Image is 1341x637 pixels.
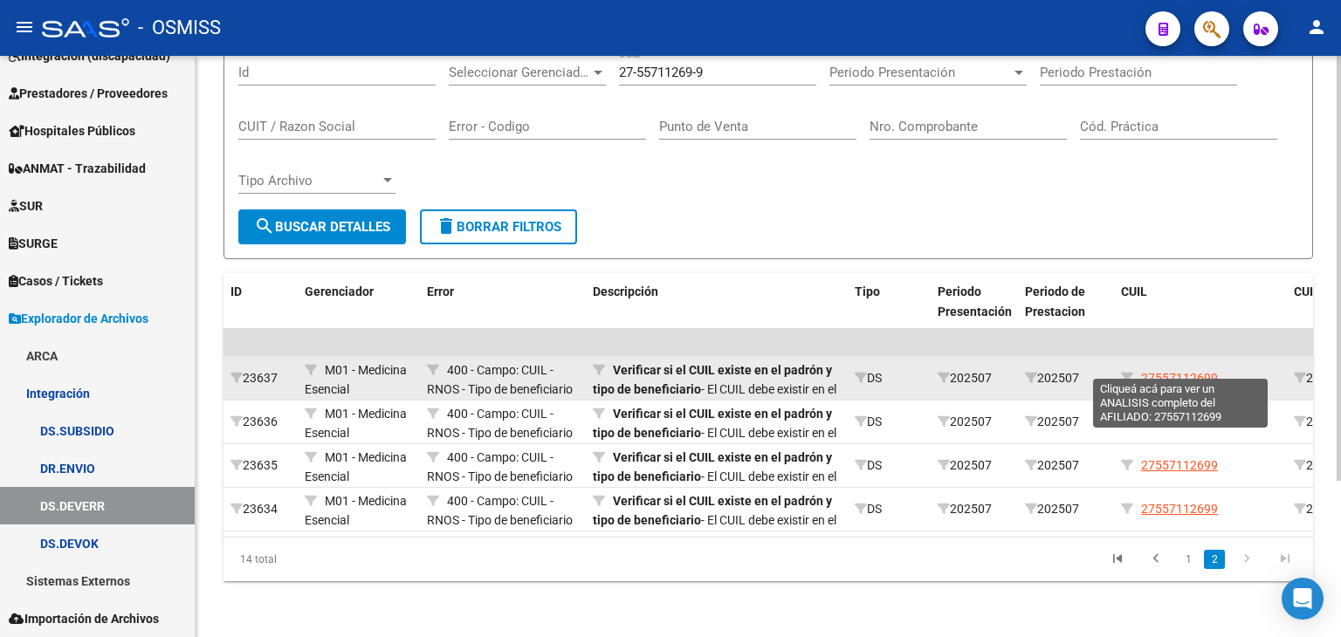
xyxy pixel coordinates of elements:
span: 27557112699 [1141,371,1218,385]
span: Borrar Filtros [436,219,561,235]
span: SURGE [9,234,58,253]
span: 27557112699 [1141,502,1218,516]
span: SUR [9,196,43,216]
div: DS [855,412,924,432]
div: 23634 [230,499,291,519]
span: 400 - Campo: CUIL - RNOS - Tipo de beneficiario [427,407,573,441]
span: Gerenciador [305,284,374,298]
a: go to next page [1230,550,1263,569]
span: 400 - Campo: CUIL - RNOS - Tipo de beneficiario [427,494,573,528]
span: M01 - Medicina Esencial [305,363,407,397]
span: 27557112699 [1141,458,1218,472]
div: DS [855,368,924,388]
datatable-header-cell: Gerenciador [298,273,420,331]
strong: Verificar si el CUIL existe en el padrón y tipo de beneficiario [593,407,832,441]
button: Borrar Filtros [420,209,577,244]
span: Importación de Archivos [9,609,159,628]
div: 14 total [223,538,438,581]
span: M01 - Medicina Esencial [305,494,407,528]
span: 27557112699 [1141,414,1218,428]
a: go to last page [1269,550,1302,569]
div: 202507 [938,412,1011,432]
span: ID [230,284,242,298]
span: - El CUIL debe existir en el padrón de la Obra Social, y no debe ser del tipo beneficiario adhere... [593,494,836,587]
span: CUIL [1121,284,1147,298]
span: Periodo Presentación [829,65,1011,80]
span: - El CUIL debe existir en el padrón de la Obra Social, y no debe ser del tipo beneficiario adhere... [593,450,836,544]
span: Seleccionar Gerenciador [449,65,590,80]
div: 202507 [1025,455,1107,476]
div: 202507 [1025,412,1107,432]
a: go to first page [1101,550,1134,569]
strong: Verificar si el CUIL existe en el padrón y tipo de beneficiario [593,363,832,397]
strong: Verificar si el CUIL existe en el padrón y tipo de beneficiario [593,450,832,484]
span: Error [427,284,454,298]
datatable-header-cell: Tipo [848,273,931,331]
span: M01 - Medicina Esencial [305,407,407,441]
span: 400 - Campo: CUIL - RNOS - Tipo de beneficiario [427,363,573,397]
span: Casos / Tickets [9,271,103,291]
mat-icon: menu [14,17,35,38]
span: Periodo Presentación [938,284,1012,318]
datatable-header-cell: Periodo de Prestacion [1018,273,1114,331]
datatable-header-cell: Descripción [586,273,848,331]
div: 202507 [938,368,1011,388]
div: 202507 [1025,499,1107,519]
div: 202507 [1025,368,1107,388]
div: 202507 [938,499,1011,519]
span: Prestadores / Proveedores [9,84,168,103]
strong: Verificar si el CUIL existe en el padrón y tipo de beneficiario [593,494,832,528]
li: page 2 [1201,545,1228,574]
div: 202507 [938,455,1011,476]
div: DS [855,499,924,519]
span: - El CUIL debe existir en el padrón de la Obra Social, y no debe ser del tipo beneficiario adhere... [593,363,836,456]
datatable-header-cell: Error [420,273,586,331]
span: Buscar Detalles [254,219,390,235]
div: 23636 [230,412,291,432]
mat-icon: person [1306,17,1327,38]
datatable-header-cell: Periodo Presentación [931,273,1018,331]
a: 1 [1178,550,1199,569]
span: - OSMISS [138,9,221,47]
datatable-header-cell: CUIL [1114,273,1287,331]
div: 23637 [230,368,291,388]
span: 400 - Campo: CUIL - RNOS - Tipo de beneficiario [427,450,573,484]
div: 23635 [230,455,291,476]
li: page 1 [1175,545,1201,574]
a: go to previous page [1139,550,1173,569]
span: Tipo Archivo [238,173,380,188]
span: Hospitales Públicos [9,121,135,140]
span: Descripción [593,284,658,298]
div: Open Intercom Messenger [1282,578,1324,620]
button: Buscar Detalles [238,209,406,244]
span: ANMAT - Trazabilidad [9,159,146,178]
span: Explorador de Archivos [9,309,148,328]
span: M01 - Medicina Esencial [305,450,407,484]
a: 2 [1204,550,1225,569]
span: Tipo [855,284,880,298]
span: - El CUIL debe existir en el padrón de la Obra Social, y no debe ser del tipo beneficiario adhere... [593,407,836,500]
mat-icon: search [254,216,275,236]
span: Periodo de Prestacion [1025,284,1085,318]
datatable-header-cell: ID [223,273,298,331]
mat-icon: delete [436,216,457,236]
div: DS [855,455,924,476]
